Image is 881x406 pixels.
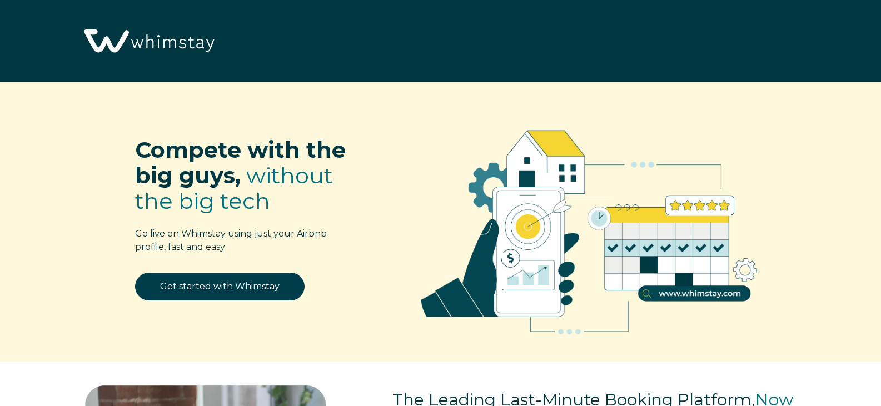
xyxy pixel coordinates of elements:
img: Whimstay Logo-02 1 [78,6,218,78]
span: Compete with the big guys, [135,136,346,189]
span: Go live on Whimstay using just your Airbnb profile, fast and easy [135,228,327,252]
span: without the big tech [135,162,333,214]
a: Get started with Whimstay [135,273,305,300]
img: RBO Ilustrations-02 [394,98,785,355]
